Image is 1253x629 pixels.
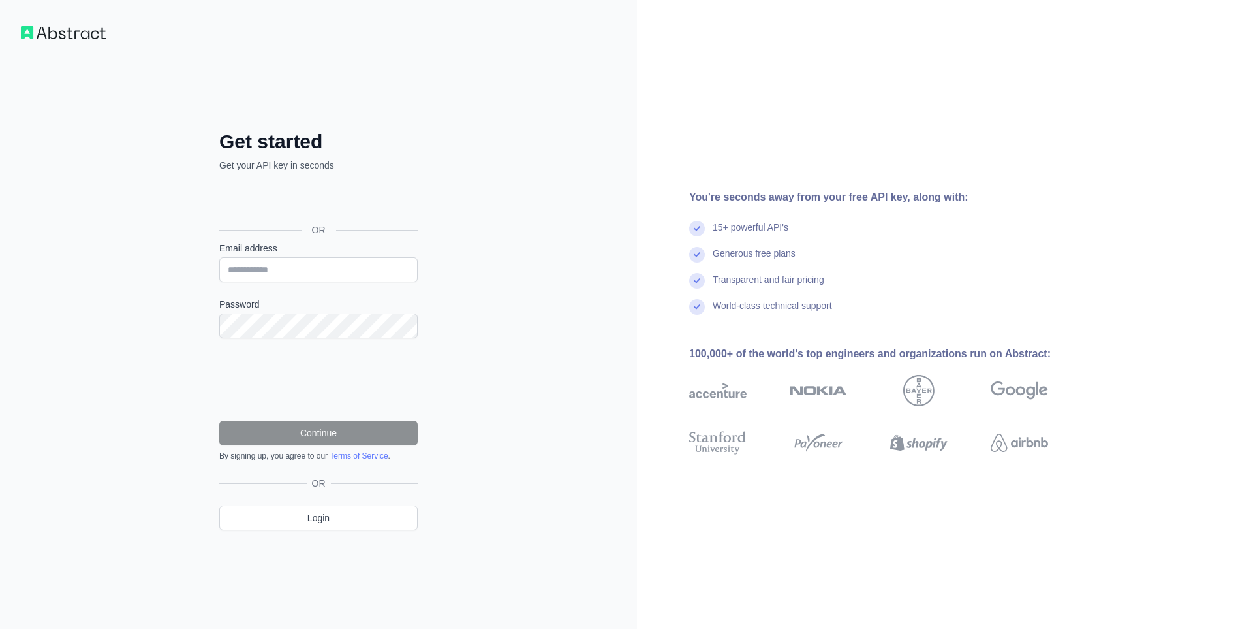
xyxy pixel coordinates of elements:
[713,299,832,325] div: World-class technical support
[689,221,705,236] img: check mark
[219,242,418,255] label: Email address
[219,451,418,461] div: By signing up, you agree to our .
[790,375,847,406] img: nokia
[890,428,948,457] img: shopify
[689,247,705,263] img: check mark
[219,298,418,311] label: Password
[713,247,796,273] div: Generous free plans
[713,221,788,247] div: 15+ powerful API's
[991,375,1048,406] img: google
[21,26,106,39] img: Workflow
[790,428,847,457] img: payoneer
[219,421,418,445] button: Continue
[219,159,418,172] p: Get your API key in seconds
[219,506,418,530] a: Login
[689,299,705,315] img: check mark
[219,130,418,153] h2: Get started
[330,451,388,460] a: Terms of Service
[991,428,1048,457] img: airbnb
[689,189,1090,205] div: You're seconds away from your free API key, along with:
[903,375,935,406] img: bayer
[689,375,747,406] img: accenture
[307,477,331,490] span: OR
[213,186,422,215] iframe: Sign in with Google Button
[689,273,705,289] img: check mark
[689,428,747,457] img: stanford university
[713,273,824,299] div: Transparent and fair pricing
[302,223,336,236] span: OR
[689,346,1090,362] div: 100,000+ of the world's top engineers and organizations run on Abstract:
[219,354,418,405] iframe: reCAPTCHA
